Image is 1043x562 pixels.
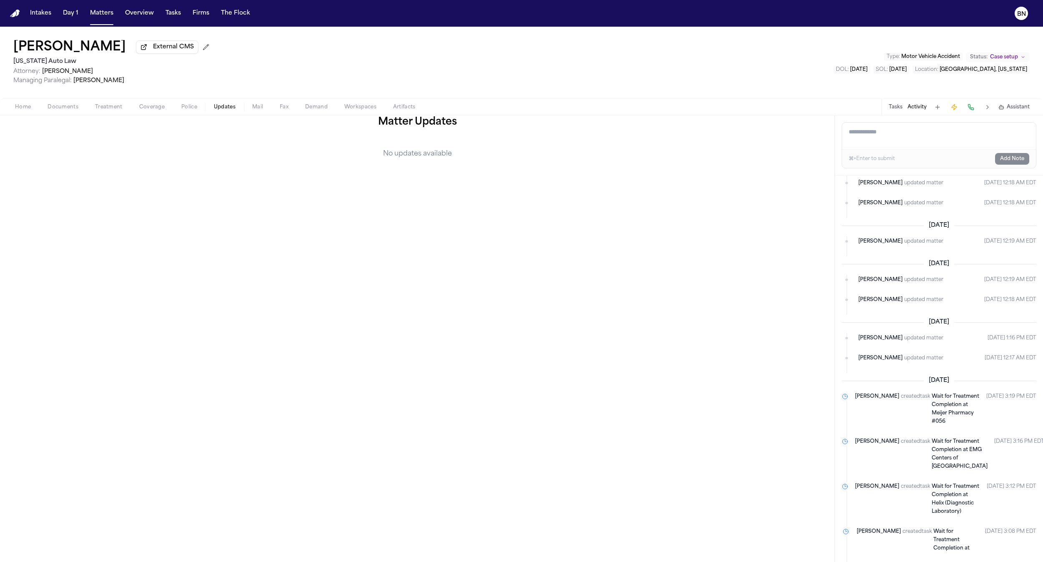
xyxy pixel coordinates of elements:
[932,437,988,471] a: Wait for Treatment Completion at EMG Centers of [GEOGRAPHIC_DATA]
[904,334,943,342] span: updated matter
[998,104,1030,110] button: Assistant
[924,221,954,230] span: [DATE]
[901,54,960,59] span: Motor Vehicle Accident
[858,296,903,304] span: [PERSON_NAME]
[857,527,901,552] span: [PERSON_NAME]
[933,529,970,551] span: Wait for Treatment Completion at
[901,482,930,516] span: created task
[73,78,124,84] span: [PERSON_NAME]
[984,296,1036,304] time: October 4, 2025 at 12:18 AM
[908,104,927,110] button: Activity
[162,6,184,21] button: Tasks
[932,392,980,426] a: Wait for Treatment Completion at Meijer Pharmacy #056
[904,179,943,187] span: updated matter
[904,237,943,246] span: updated matter
[984,276,1036,284] time: October 4, 2025 at 12:19 AM
[887,54,900,59] span: Type :
[995,153,1029,165] button: Add Note
[984,199,1036,207] time: October 6, 2025 at 12:18 AM
[95,104,123,110] span: Treatment
[10,10,20,18] img: Finch Logo
[915,67,938,72] span: Location :
[48,104,78,110] span: Documents
[378,135,457,172] div: No updates available
[903,527,932,552] span: created task
[189,6,213,21] button: Firms
[858,237,903,246] span: [PERSON_NAME]
[214,104,236,110] span: Updates
[13,57,213,67] h2: [US_STATE] Auto Law
[933,527,978,552] a: Wait for Treatment Completion at
[876,67,888,72] span: SOL :
[305,104,328,110] span: Demand
[965,101,977,113] button: Make a Call
[932,482,980,516] a: Wait for Treatment Completion at Helix (Diagnostic Laboratory)
[858,354,903,362] span: [PERSON_NAME]
[858,276,903,284] span: [PERSON_NAME]
[932,101,943,113] button: Add Task
[858,199,903,207] span: [PERSON_NAME]
[924,318,954,326] span: [DATE]
[984,179,1036,187] time: October 6, 2025 at 12:18 AM
[889,67,907,72] span: [DATE]
[858,334,903,342] span: [PERSON_NAME]
[858,179,903,187] span: [PERSON_NAME]
[13,68,40,75] span: Attorney:
[218,6,253,21] button: The Flock
[850,67,867,72] span: [DATE]
[913,65,1030,74] button: Edit Location: Jackson, Michigan
[984,237,1036,246] time: October 5, 2025 at 12:19 AM
[60,6,82,21] button: Day 1
[833,65,870,74] button: Edit DOL: 2025-02-24
[904,276,943,284] span: updated matter
[13,40,126,55] button: Edit matter name
[932,484,979,514] span: Wait for Treatment Completion at Helix (Diagnostic Laboratory)
[139,104,165,110] span: Coverage
[940,67,1027,72] span: [GEOGRAPHIC_DATA], [US_STATE]
[10,10,20,18] a: Home
[27,6,55,21] button: Intakes
[393,104,416,110] span: Artifacts
[987,482,1036,516] time: October 2, 2025 at 3:12 PM
[889,104,903,110] button: Tasks
[252,104,263,110] span: Mail
[15,104,31,110] span: Home
[884,53,963,61] button: Edit Type: Motor Vehicle Accident
[87,6,117,21] button: Matters
[836,67,849,72] span: DOL :
[904,354,943,362] span: updated matter
[904,296,943,304] span: updated matter
[985,527,1036,552] time: October 2, 2025 at 3:08 PM
[42,68,93,75] span: [PERSON_NAME]
[1007,104,1030,110] span: Assistant
[153,43,194,51] span: External CMS
[855,482,899,516] span: [PERSON_NAME]
[378,115,457,129] span: Matter Updates
[924,376,954,385] span: [DATE]
[904,199,943,207] span: updated matter
[966,52,1030,62] button: Change status from Case setup
[901,437,930,471] span: created task
[122,6,157,21] button: Overview
[986,392,1036,426] time: October 2, 2025 at 3:19 PM
[948,101,960,113] button: Create Immediate Task
[873,65,909,74] button: Edit SOL: 2028-02-24
[13,78,72,84] span: Managing Paralegal:
[932,394,979,424] span: Wait for Treatment Completion at Meijer Pharmacy #056
[855,392,899,426] span: [PERSON_NAME]
[181,104,197,110] span: Police
[280,104,288,110] span: Fax
[344,104,376,110] span: Workspaces
[988,334,1036,342] time: October 3, 2025 at 1:16 PM
[13,40,126,55] h1: [PERSON_NAME]
[985,354,1036,362] time: October 3, 2025 at 12:17 AM
[136,40,198,54] button: External CMS
[849,156,895,162] div: ⌘+Enter to submit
